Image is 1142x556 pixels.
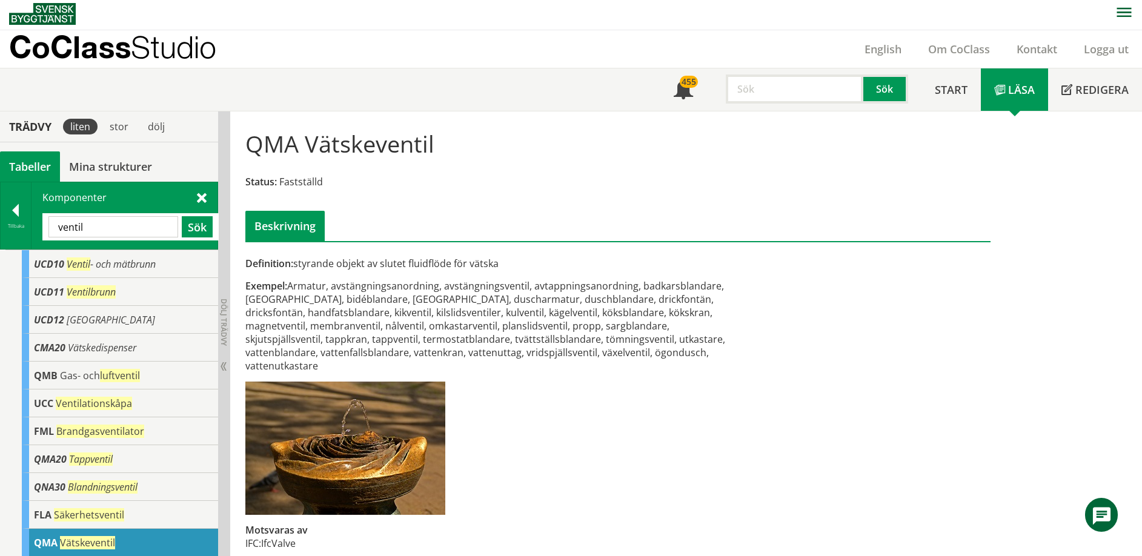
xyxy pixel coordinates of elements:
[935,82,968,97] span: Start
[674,81,693,101] span: Notifikationer
[726,74,863,104] input: Sök
[67,313,155,326] span: [GEOGRAPHIC_DATA]
[1003,42,1071,56] a: Kontakt
[1048,68,1142,111] a: Redigera
[67,257,90,271] span: Ventil
[680,76,698,88] div: 455
[245,279,287,293] span: Exempel:
[67,285,116,299] span: Ventilbrunn
[863,74,908,104] button: Sök
[2,120,58,133] div: Trädvy
[22,334,218,362] div: Gå till informationssidan för CoClass Studio
[34,369,58,382] span: QMB
[22,250,218,278] div: Gå till informationssidan för CoClass Studio
[60,536,115,549] span: Vätskeventil
[48,216,178,237] input: Sök
[245,382,445,515] img: qma-vatskeventil.jpg
[63,119,98,134] div: liten
[131,29,216,65] span: Studio
[22,501,218,529] div: Gå till informationssidan för CoClass Studio
[56,397,132,410] span: Ventilationskåpa
[245,211,325,241] div: Beskrivning
[22,278,218,306] div: Gå till informationssidan för CoClass Studio
[34,313,64,326] span: UCD12
[9,3,76,25] img: Svensk Byggtjänst
[56,425,144,438] span: Brandgasventilator
[261,537,296,550] td: IfcValve
[9,30,242,68] a: CoClassStudio
[1075,82,1129,97] span: Redigera
[34,397,53,410] span: UCC
[34,536,58,549] span: QMA
[34,480,65,494] span: QNA30
[245,537,261,550] td: IFC:
[1,221,31,231] div: Tillbaka
[245,279,735,372] div: Armatur, avstängningsanordning, avstängningsventil, avtappningsanordning, badkarsblandare, [GEOGR...
[182,216,213,237] button: Sök
[851,42,915,56] a: English
[34,425,54,438] span: FML
[660,68,706,111] a: 455
[68,480,138,494] span: Blandningsventil
[1071,42,1142,56] a: Logga ut
[34,341,65,354] span: CMA20
[67,257,156,271] span: - och mätbrunn
[245,257,293,270] span: Definition:
[60,151,161,182] a: Mina strukturer
[22,417,218,445] div: Gå till informationssidan för CoClass Studio
[22,473,218,501] div: Gå till informationssidan för CoClass Studio
[22,362,218,389] div: Gå till informationssidan för CoClass Studio
[981,68,1048,111] a: Läsa
[68,341,136,354] span: Vätskedispenser
[32,182,217,249] div: Komponenter
[245,523,308,537] span: Motsvaras av
[9,40,216,54] p: CoClass
[100,369,140,382] span: luftventil
[34,257,64,271] span: UCD10
[34,285,64,299] span: UCD11
[54,508,124,521] span: Säkerhetsventil
[915,42,1003,56] a: Om CoClass
[22,306,218,334] div: Gå till informationssidan för CoClass Studio
[197,191,207,204] span: Stäng sök
[102,119,136,134] div: stor
[22,389,218,417] div: Gå till informationssidan för CoClass Studio
[279,175,323,188] span: Fastställd
[34,508,51,521] span: FLA
[245,257,735,270] div: styrande objekt av slutet fluidflöde för vätska
[60,369,140,382] span: Gas- och
[921,68,981,111] a: Start
[1008,82,1035,97] span: Läsa
[219,299,229,346] span: Dölj trädvy
[34,452,67,466] span: QMA20
[245,175,277,188] span: Status:
[22,445,218,473] div: Gå till informationssidan för CoClass Studio
[141,119,172,134] div: dölj
[245,130,434,157] h1: QMA Vätskeventil
[69,452,113,466] span: Tappventil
